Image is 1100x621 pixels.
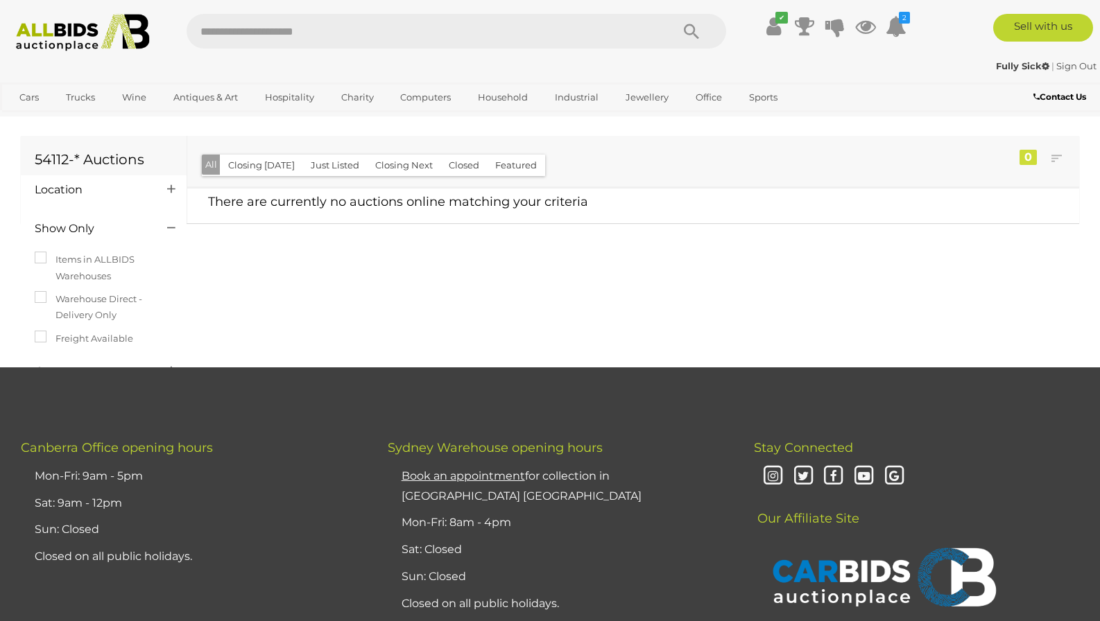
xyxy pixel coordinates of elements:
a: Sign Out [1056,60,1097,71]
a: Trucks [57,86,104,109]
b: Contact Us [1033,91,1086,102]
h4: Show Only [35,222,146,235]
a: Hospitality [256,86,323,109]
h1: 54112-* Auctions [35,152,173,167]
h4: Category [35,365,146,378]
li: Mon-Fri: 9am - 5pm [31,463,353,490]
button: Closing [DATE] [220,155,303,176]
a: Sports [740,86,787,109]
a: Book an appointmentfor collection in [GEOGRAPHIC_DATA] [GEOGRAPHIC_DATA] [402,469,642,502]
a: ✔ [764,14,784,39]
i: Google [882,464,906,489]
button: Closed [440,155,488,176]
i: Instagram [761,464,785,489]
a: Antiques & Art [164,86,247,109]
label: Items in ALLBIDS Warehouses [35,252,173,284]
img: Allbids.com.au [8,14,157,51]
a: Fully Sick [996,60,1051,71]
button: Closing Next [367,155,441,176]
li: Sun: Closed [398,563,720,591]
li: Sat: Closed [398,536,720,563]
a: Computers [391,86,460,109]
span: There are currently no auctions online matching your criteria [208,194,588,209]
i: Facebook [822,464,846,489]
label: Warehouse Direct - Delivery Only [35,291,173,324]
a: Charity [332,86,383,109]
i: ✔ [775,12,788,24]
a: Wine [113,86,155,109]
u: Book an appointment [402,469,525,482]
label: Freight Available [35,331,133,347]
i: Youtube [852,464,876,489]
div: 0 [1020,150,1037,165]
a: Contact Us [1033,89,1090,105]
i: Twitter [791,464,816,489]
strong: Fully Sick [996,60,1049,71]
li: Closed on all public holidays. [31,543,353,570]
span: Stay Connected [754,440,853,455]
button: Search [657,14,726,49]
span: Sydney Warehouse opening hours [388,440,603,455]
a: 2 [886,14,906,39]
a: Industrial [546,86,608,109]
a: Cars [10,86,48,109]
span: | [1051,60,1054,71]
li: Mon-Fri: 8am - 4pm [398,509,720,536]
button: All [202,155,221,175]
li: Sun: Closed [31,516,353,543]
a: Sell with us [993,14,1093,42]
h4: Location [35,184,146,196]
li: Sat: 9am - 12pm [31,490,353,517]
li: Closed on all public holidays. [398,591,720,618]
span: Canberra Office opening hours [21,440,213,455]
a: Jewellery [617,86,678,109]
a: [GEOGRAPHIC_DATA] [10,110,127,132]
button: Just Listed [302,155,368,176]
button: Featured [487,155,545,176]
a: Office [687,86,731,109]
span: Our Affiliate Site [754,490,859,526]
i: 2 [899,12,910,24]
a: Household [469,86,537,109]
